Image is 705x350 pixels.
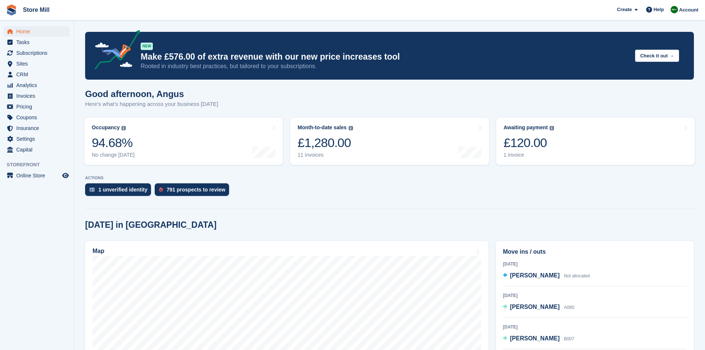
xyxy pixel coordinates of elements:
[155,183,233,200] a: 791 prospects to review
[16,170,61,181] span: Online Store
[16,48,61,58] span: Subscriptions
[4,123,70,133] a: menu
[298,152,353,158] div: 11 invoices
[141,43,153,50] div: NEW
[90,187,95,192] img: verify_identity-adf6edd0f0f0b5bbfe63781bf79b02c33cf7c696d77639b501bdc392416b5a36.svg
[671,6,678,13] img: Angus
[88,30,140,72] img: price-adjustments-announcement-icon-8257ccfd72463d97f412b2fc003d46551f7dbcb40ab6d574587a9cd5c0d94...
[16,123,61,133] span: Insurance
[4,48,70,58] a: menu
[4,26,70,37] a: menu
[4,101,70,112] a: menu
[503,261,687,267] div: [DATE]
[4,144,70,155] a: menu
[85,183,155,200] a: 1 unverified identity
[167,187,225,193] div: 791 prospects to review
[564,273,590,279] span: Not allocated
[679,6,698,14] span: Account
[7,161,74,169] span: Storefront
[510,304,560,310] span: [PERSON_NAME]
[93,248,104,254] h2: Map
[16,144,61,155] span: Capital
[504,152,554,158] div: 1 invoice
[496,118,695,165] a: Awaiting payment £120.00 1 invoice
[564,336,574,341] span: B007
[85,176,694,180] p: ACTIONS
[16,91,61,101] span: Invoices
[349,126,353,130] img: icon-info-grey-7440780725fd019a000dd9b08b2336e03edf1995a4989e88bcd33f0948082b44.svg
[503,271,590,281] a: [PERSON_NAME] Not allocated
[503,292,687,299] div: [DATE]
[635,50,679,62] button: Check it out →
[85,100,218,109] p: Here's what's happening across your business [DATE]
[16,37,61,47] span: Tasks
[6,4,17,16] img: stora-icon-8386f47178a22dfd0bd8f6a31ec36ba5ce8667c1dd55bd0f319d3a0aa187defe.svg
[290,118,489,165] a: Month-to-date sales £1,280.00 11 invoices
[85,89,218,99] h1: Good afternoon, Angus
[16,80,61,90] span: Analytics
[4,59,70,69] a: menu
[503,303,574,312] a: [PERSON_NAME] A080
[504,135,554,150] div: £120.00
[298,135,353,150] div: £1,280.00
[503,247,687,256] h2: Move ins / outs
[503,324,687,330] div: [DATE]
[92,152,135,158] div: No change [DATE]
[16,69,61,80] span: CRM
[550,126,554,130] img: icon-info-grey-7440780725fd019a000dd9b08b2336e03edf1995a4989e88bcd33f0948082b44.svg
[16,59,61,69] span: Sites
[4,134,70,144] a: menu
[16,101,61,112] span: Pricing
[141,51,629,62] p: Make £576.00 of extra revenue with our new price increases tool
[564,305,574,310] span: A080
[4,112,70,123] a: menu
[92,135,135,150] div: 94.68%
[84,118,283,165] a: Occupancy 94.68% No change [DATE]
[4,80,70,90] a: menu
[510,335,560,341] span: [PERSON_NAME]
[4,91,70,101] a: menu
[98,187,147,193] div: 1 unverified identity
[20,4,53,16] a: Store Mill
[159,187,163,192] img: prospect-51fa495bee0391a8d652442698ab0144808aea92771e9ea1ae160a38d050c398.svg
[654,6,664,13] span: Help
[4,69,70,80] a: menu
[85,220,216,230] h2: [DATE] in [GEOGRAPHIC_DATA]
[121,126,126,130] img: icon-info-grey-7440780725fd019a000dd9b08b2336e03edf1995a4989e88bcd33f0948082b44.svg
[141,62,629,70] p: Rooted in industry best practices, but tailored to your subscriptions.
[503,334,574,344] a: [PERSON_NAME] B007
[4,170,70,181] a: menu
[510,272,560,279] span: [PERSON_NAME]
[504,124,548,131] div: Awaiting payment
[4,37,70,47] a: menu
[92,124,120,131] div: Occupancy
[61,171,70,180] a: Preview store
[298,124,346,131] div: Month-to-date sales
[617,6,632,13] span: Create
[16,112,61,123] span: Coupons
[16,26,61,37] span: Home
[16,134,61,144] span: Settings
